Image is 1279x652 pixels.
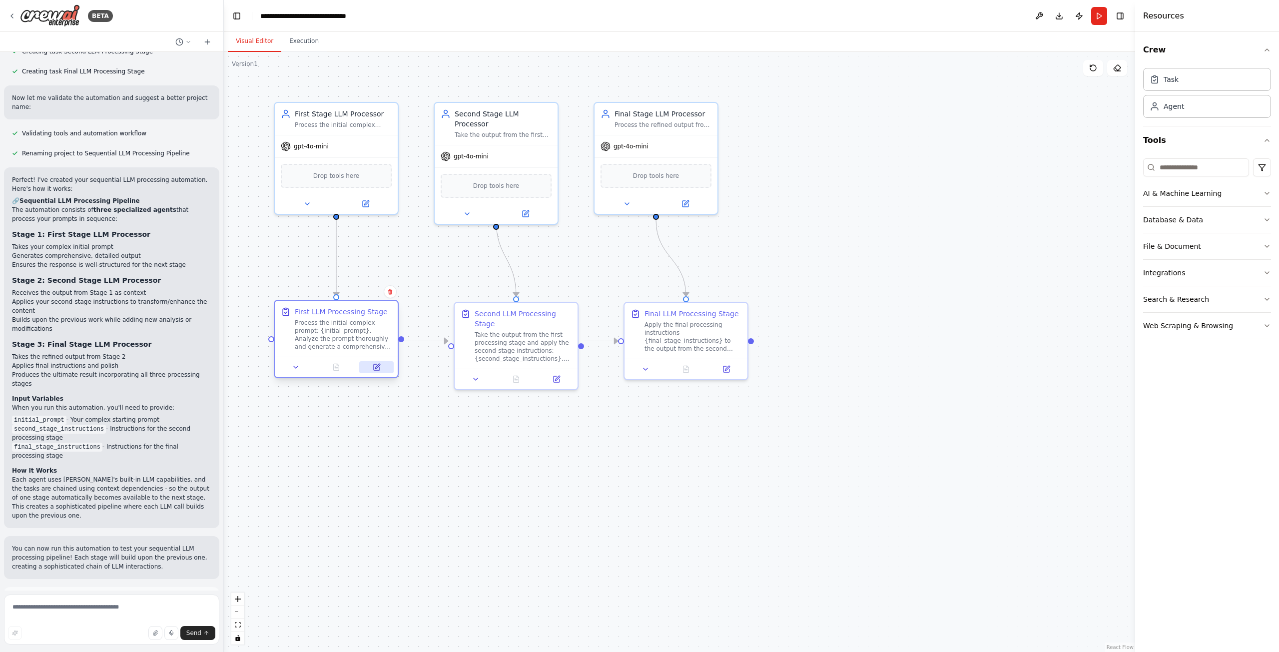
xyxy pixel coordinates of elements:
[22,129,146,137] span: Validating tools and automation workflow
[473,181,520,191] span: Drop tools here
[12,340,151,348] strong: Stage 3: Final Stage LLM Processor
[12,416,66,425] code: initial_prompt
[295,109,392,119] div: First Stage LLM Processor
[1143,10,1184,22] h4: Resources
[12,242,211,251] li: Takes your complex initial prompt
[295,121,392,129] div: Process the initial complex prompt {initial_prompt} and generate comprehensive output that will s...
[12,260,211,269] li: Ensures the response is well-structured for the next stage
[624,302,748,380] div: Final LLM Processing StageApply the final processing instructions {final_stage_instructions} to t...
[644,321,741,353] div: Apply the final processing instructions {final_stage_instructions} to the output from the second ...
[22,149,190,157] span: Renaming project to Sequential LLM Processing Pipeline
[12,544,211,571] p: You can now run this automation to test your sequential LLM processing pipeline! Each stage will ...
[614,142,648,150] span: gpt-4o-mini
[404,336,448,346] g: Edge from 4b4b2320-7ee9-4445-9de7-a0b02ef846b1 to 4146d28b-a9ef-4301-b0d3-081fd7c7802c
[231,593,244,606] button: zoom in
[281,31,327,52] button: Execution
[434,102,559,225] div: Second Stage LLM ProcessorTake the output from the first stage and process it with a second set o...
[665,363,707,375] button: No output available
[539,373,574,385] button: Open in side panel
[231,619,244,632] button: fit view
[12,175,211,193] p: Perfect! I've created your sequential LLM processing automation. Here's how it works:
[384,285,397,298] button: Delete node
[93,206,176,213] strong: three specialized agents
[657,198,713,210] button: Open in side panel
[331,220,341,296] g: Edge from b22d20f8-3e6f-4082-b7ec-a6090d2379b4 to 4b4b2320-7ee9-4445-9de7-a0b02ef846b1
[171,36,195,48] button: Switch to previous chat
[313,171,360,181] span: Drop tools here
[12,403,211,412] p: When you run this automation, you'll need to provide:
[1107,645,1134,650] a: React Flow attribution
[475,309,572,329] div: Second LLM Processing Stage
[12,315,211,333] li: Builds upon the previous work while adding new analysis or modifications
[1143,268,1185,278] div: Integrations
[231,593,244,645] div: React Flow controls
[12,93,211,111] p: Now let me validate the automation and suggest a better project name:
[455,109,552,129] div: Second Stage LLM Processor
[180,626,215,640] button: Send
[260,11,372,21] nav: breadcrumb
[12,276,161,284] strong: Stage 2: Second Stage LLM Processor
[1164,101,1184,111] div: Agent
[1143,188,1222,198] div: AI & Machine Learning
[1143,286,1271,312] button: Search & Research
[337,198,394,210] button: Open in side panel
[315,361,358,373] button: No output available
[1143,215,1203,225] div: Database & Data
[231,632,244,645] button: toggle interactivity
[148,626,162,640] button: Upload files
[1143,233,1271,259] button: File & Document
[12,425,106,434] code: second_stage_instructions
[164,626,178,640] button: Click to speak your automation idea
[12,205,211,223] p: The automation consists of that process your prompts in sequence:
[1143,260,1271,286] button: Integrations
[19,197,140,204] strong: Sequential LLM Processing Pipeline
[644,309,739,319] div: Final LLM Processing Stage
[1143,294,1209,304] div: Search & Research
[1143,321,1233,331] div: Web Scraping & Browsing
[491,220,521,296] g: Edge from a06746d8-35af-4972-ba6e-821b7f574049 to 4146d28b-a9ef-4301-b0d3-081fd7c7802c
[594,102,718,215] div: Final Stage LLM ProcessorProcess the refined output from the second stage with final instructions...
[12,196,211,205] h2: 🔗
[495,373,538,385] button: No output available
[12,442,211,460] li: - Instructions for the final processing stage
[274,302,399,380] div: First LLM Processing StageProcess the initial complex prompt: {initial_prompt}. Analyze the promp...
[12,361,211,370] li: Applies final instructions and polish
[12,288,211,297] li: Receives the output from Stage 1 as context
[1143,207,1271,233] button: Database & Data
[651,220,691,296] g: Edge from 6788f479-d42e-47b0-917c-3425a6b47ad5 to 26ec7dcc-3470-497f-b9a4-25870d74822f
[455,131,552,139] div: Take the output from the first stage and process it with a second set of instructions {second_sta...
[12,230,150,238] strong: Stage 1: First Stage LLM Processor
[12,297,211,315] li: Applies your second-stage instructions to transform/enhance the content
[615,109,711,119] div: Final Stage LLM Processor
[12,370,211,388] li: Produces the ultimate result incorporating all three processing stages
[1113,9,1127,23] button: Hide right sidebar
[12,415,211,424] li: - Your complex starting prompt
[633,171,679,181] span: Drop tools here
[12,475,211,520] p: Each agent uses [PERSON_NAME]'s built-in LLM capabilities, and the tasks are chained using contex...
[22,67,145,75] span: Creating task Final LLM Processing Stage
[294,142,329,150] span: gpt-4o-mini
[1143,180,1271,206] button: AI & Machine Learning
[709,363,743,375] button: Open in side panel
[1143,64,1271,126] div: Crew
[615,121,711,129] div: Process the refined output from the second stage with final instructions {final_stage_instruction...
[1143,313,1271,339] button: Web Scraping & Browsing
[584,336,618,346] g: Edge from 4146d28b-a9ef-4301-b0d3-081fd7c7802c to 26ec7dcc-3470-497f-b9a4-25870d74822f
[186,629,201,637] span: Send
[12,443,102,452] code: final_stage_instructions
[497,208,554,220] button: Open in side panel
[12,352,211,361] li: Takes the refined output from Stage 2
[1143,154,1271,347] div: Tools
[231,606,244,619] button: zoom out
[274,102,399,215] div: First Stage LLM ProcessorProcess the initial complex prompt {initial_prompt} and generate compreh...
[88,10,113,22] div: BETA
[454,302,579,390] div: Second LLM Processing StageTake the output from the first processing stage and apply the second-s...
[1143,36,1271,64] button: Crew
[12,424,211,442] li: - Instructions for the second processing stage
[12,395,63,402] strong: Input Variables
[475,331,572,363] div: Take the output from the first processing stage and apply the second-stage instructions: {second_...
[1143,126,1271,154] button: Tools
[295,319,392,351] div: Process the initial complex prompt: {initial_prompt}. Analyze the prompt thoroughly and generate ...
[454,152,489,160] span: gpt-4o-mini
[8,626,22,640] button: Improve this prompt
